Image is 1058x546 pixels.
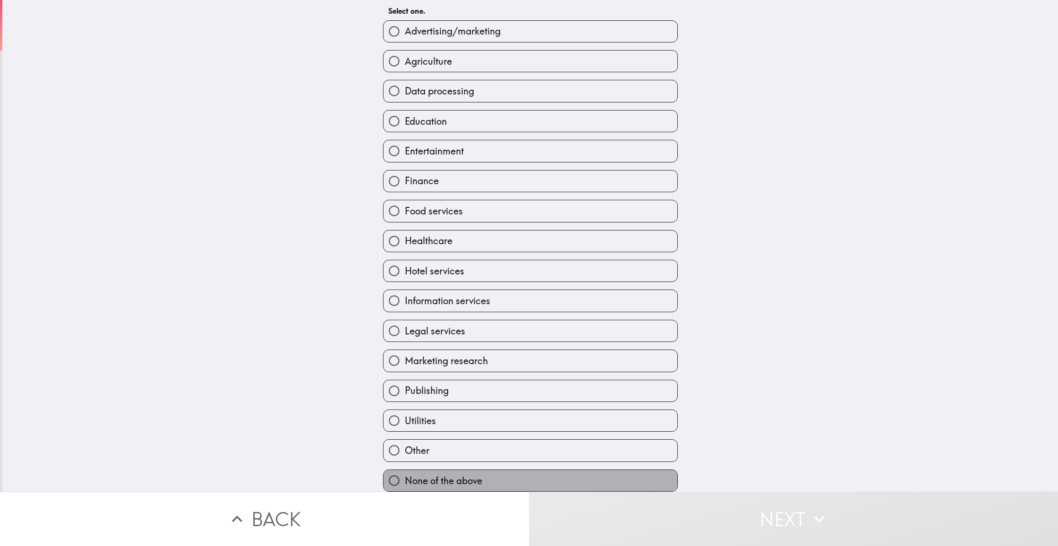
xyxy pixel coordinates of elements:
[384,140,677,162] button: Entertainment
[384,111,677,132] button: Education
[384,380,677,401] button: Publishing
[405,205,463,218] span: Food services
[384,410,677,431] button: Utilities
[384,200,677,222] button: Food services
[384,320,677,341] button: Legal services
[405,354,488,367] span: Marketing research
[405,145,464,158] span: Entertainment
[384,51,677,72] button: Agriculture
[384,230,677,252] button: Healthcare
[405,474,482,487] span: None of the above
[405,174,439,188] span: Finance
[384,260,677,282] button: Hotel services
[405,324,465,338] span: Legal services
[384,290,677,311] button: Information services
[405,384,449,397] span: Publishing
[405,234,452,247] span: Healthcare
[405,294,490,307] span: Information services
[405,444,429,457] span: Other
[384,350,677,371] button: Marketing research
[529,492,1058,546] button: Next
[405,264,464,278] span: Hotel services
[384,171,677,192] button: Finance
[405,85,474,98] span: Data processing
[388,6,673,16] h6: Select one.
[405,55,452,68] span: Agriculture
[405,414,436,427] span: Utilities
[384,80,677,102] button: Data processing
[405,115,447,128] span: Education
[384,21,677,42] button: Advertising/marketing
[384,470,677,491] button: None of the above
[384,440,677,461] button: Other
[405,25,501,38] span: Advertising/marketing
